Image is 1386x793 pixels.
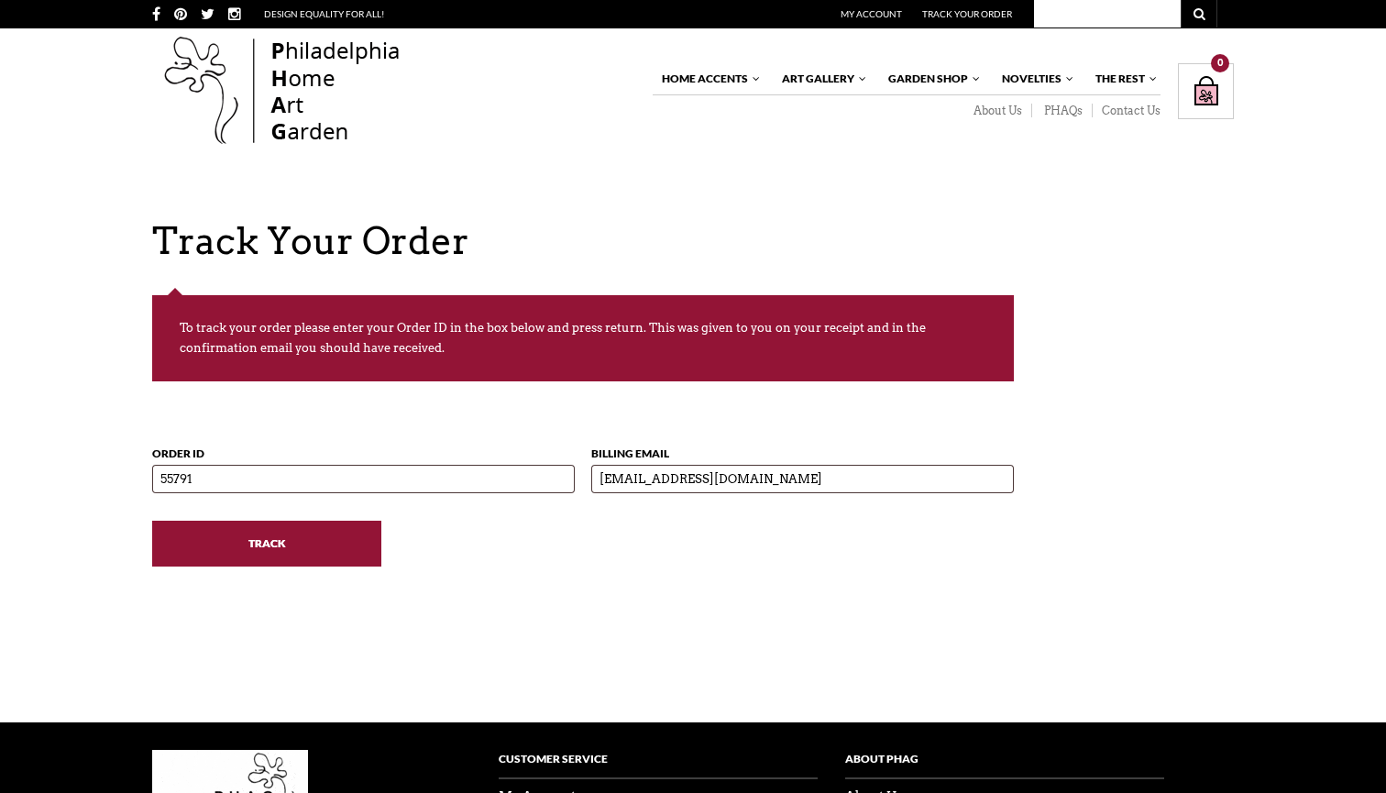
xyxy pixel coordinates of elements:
a: Garden Shop [879,63,982,94]
input: Email you used during checkout. [591,465,1014,493]
a: About Us [962,104,1032,118]
a: My Account [841,8,902,19]
h1: Track Your Order [152,219,1252,263]
h4: About PHag [845,750,1164,779]
a: Track Your Order [922,8,1012,19]
div: 0 [1211,54,1229,72]
a: Novelties [993,63,1075,94]
a: Art Gallery [773,63,868,94]
label: Billing Email [591,429,1014,465]
a: Home Accents [653,63,762,94]
p: To track your order please enter your Order ID in the box below and press return. This was given ... [152,295,1014,381]
a: The Rest [1086,63,1159,94]
h4: Customer Service [499,750,818,779]
a: PHAQs [1032,104,1093,118]
a: Contact Us [1093,104,1160,118]
input: Found in your order confirmation email. [152,465,575,493]
input: Track [152,521,381,567]
label: Order ID [152,429,575,465]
